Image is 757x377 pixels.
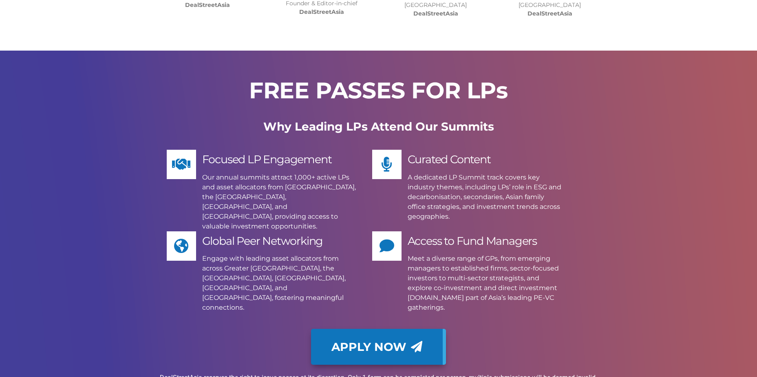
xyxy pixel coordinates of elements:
[408,153,491,166] span: Curated Content
[527,10,572,17] b: DealStreetAsia
[202,173,356,231] p: Our annual summits attract 1,000+ active LPs and asset allocators from [GEOGRAPHIC_DATA], the [GE...
[408,234,537,248] span: Access to Fund Managers
[408,254,561,313] p: Meet a diverse range of GPs, from emerging managers to established firms, sector-focused investor...
[202,254,356,313] p: Engage with leading asset allocators from across Greater [GEOGRAPHIC_DATA], the [GEOGRAPHIC_DATA]...
[408,173,561,222] p: A dedicated LP Summit track covers key industry themes, including LPs’ role in ESG and decarbonis...
[311,329,446,365] a: Apply Now
[154,79,603,102] h2: FREE PASSES FOR LPs
[185,1,230,9] b: DealStreetAsia​
[202,153,332,166] span: Focused LP Engagement
[263,120,494,133] b: Why Leading LPs Attend Our Summits
[299,8,344,16] b: DealStreetAsia
[331,341,406,353] span: Apply Now
[413,10,458,17] b: DealStreetAsia
[202,234,323,248] span: Global Peer Networking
